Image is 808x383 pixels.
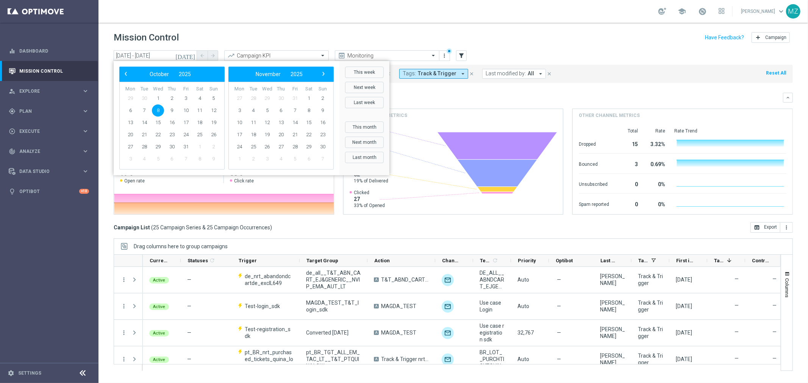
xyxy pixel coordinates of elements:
div: 08 Oct 2025, Wednesday [676,276,692,283]
div: play_circle_outline Execute keyboard_arrow_right [8,128,89,134]
th: weekday [302,86,316,92]
div: Execute [9,128,82,135]
th: weekday [288,86,302,92]
span: 18 [247,129,259,141]
i: more_vert [120,276,127,283]
i: arrow_drop_down [459,70,466,77]
th: weekday [233,86,247,92]
i: keyboard_arrow_right [82,87,89,95]
i: add [755,34,761,40]
ng-select: Monitoring [335,50,439,61]
span: school [678,7,686,16]
th: weekday [179,86,193,92]
a: Mission Control [19,61,89,81]
span: Track & Trigger [418,70,456,77]
span: ) [270,224,272,231]
div: 0% [647,177,665,190]
button: Last modified by: All arrow_drop_down [482,69,546,79]
button: 2025 [174,69,196,79]
label: — [735,329,739,335]
a: Settings [18,371,41,375]
span: 22 [152,129,164,141]
span: Columns [784,278,790,297]
input: Have Feedback? [705,35,744,40]
div: 3 [618,157,638,170]
button: add Campaign [752,32,790,43]
span: 11 [194,104,206,117]
span: 7 [180,153,192,165]
i: play_circle_outline [9,128,16,135]
span: 4 [247,104,259,117]
button: This month [345,121,384,133]
span: Control Customers [752,258,770,263]
div: Optimail [442,274,454,286]
div: Rate [647,128,665,134]
span: de_nrt_abandondcartde_exclL649 [245,273,293,286]
span: 28 [289,141,301,153]
span: 4 [194,92,206,104]
button: more_vert [120,303,127,310]
span: 25 [247,141,259,153]
span: ( [151,224,153,231]
button: Last month [345,152,384,163]
span: Calculate column [208,256,215,265]
span: 30 [138,92,150,104]
div: gps_fixed Plan keyboard_arrow_right [8,108,89,114]
input: Select date range [114,50,197,61]
span: Clicked [354,190,385,196]
span: Channel [442,258,460,263]
i: arrow_forward [210,53,216,58]
span: — [557,276,561,283]
span: 13 [275,117,287,129]
button: November [251,69,286,79]
span: 2 [317,92,329,104]
i: keyboard_arrow_right [82,128,89,135]
span: 17 [233,129,245,141]
multiple-options-button: Export to CSV [750,224,793,230]
span: 3 [261,153,273,165]
span: A [374,304,379,308]
span: 23 [166,129,178,141]
th: weekday [260,86,274,92]
label: — [772,276,777,282]
span: 27 [275,141,287,153]
div: Dropped [579,137,609,149]
button: more_vert [120,329,127,336]
span: 6 [166,153,178,165]
div: MZ [786,4,800,19]
h1: Mission Control [114,32,179,43]
span: First in Range [676,258,694,263]
button: Tags: Track & Trigger arrow_drop_down [399,69,468,79]
span: 3 [124,153,136,165]
i: keyboard_arrow_down [785,95,791,100]
span: 2 [166,92,178,104]
span: 31 [180,141,192,153]
span: Explore [19,89,82,93]
span: 31 [289,92,301,104]
div: Bounced [579,157,609,170]
span: A [374,330,379,335]
span: 28 [138,141,150,153]
button: ‹ [121,69,131,79]
span: 25 [194,129,206,141]
i: refresh [209,257,215,263]
i: more_vert [783,224,789,230]
span: Priority [518,258,536,263]
span: 12 [208,104,220,117]
span: 15 [303,117,315,129]
span: Click rate [234,178,254,184]
span: 19% of Delivered [354,178,389,184]
span: MAGDA_TEST [381,303,416,310]
span: 12 [261,117,273,129]
bs-datepicker-navigation-view: ​ ​ ​ [121,69,219,79]
span: 6 [124,104,136,117]
button: close [468,70,475,78]
button: [DATE] [174,50,197,62]
span: Target Group [306,258,338,263]
button: 2025 [286,69,308,79]
a: Optibot [19,181,79,201]
span: Calculate column [491,256,498,265]
th: weekday [247,86,261,92]
a: [PERSON_NAME]keyboard_arrow_down [740,6,786,17]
